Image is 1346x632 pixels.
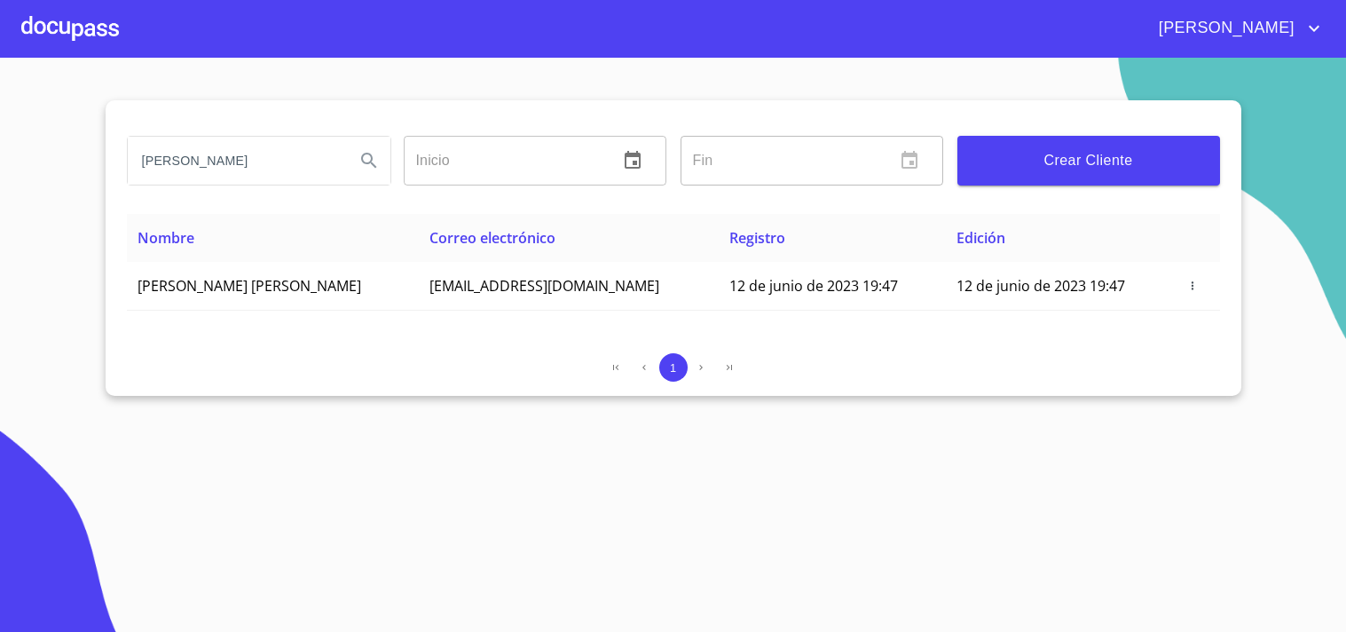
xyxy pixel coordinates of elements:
span: Edición [956,228,1005,248]
button: 1 [659,353,688,382]
span: [PERSON_NAME] [PERSON_NAME] [138,276,361,296]
span: Correo electrónico [429,228,555,248]
span: 1 [670,361,676,375]
button: account of current user [1145,14,1325,43]
span: 12 de junio de 2023 19:47 [729,276,898,296]
span: [PERSON_NAME] [1145,14,1303,43]
span: Nombre [138,228,194,248]
span: [EMAIL_ADDRESS][DOMAIN_NAME] [429,276,659,296]
button: Search [348,139,390,182]
input: search [128,137,341,185]
span: 12 de junio de 2023 19:47 [956,276,1125,296]
span: Crear Cliente [972,148,1206,173]
span: Registro [729,228,785,248]
button: Crear Cliente [957,136,1220,186]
